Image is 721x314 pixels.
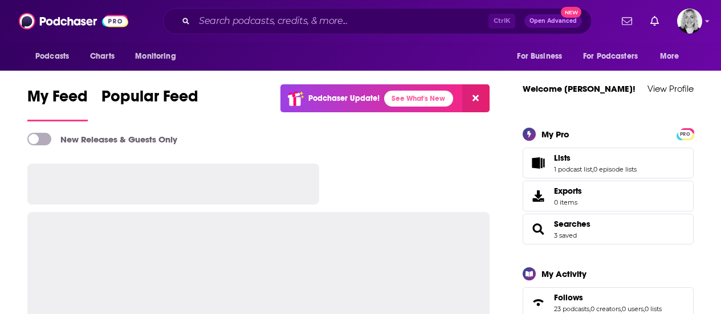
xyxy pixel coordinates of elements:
[101,87,198,121] a: Popular Feed
[646,11,663,31] a: Show notifications dropdown
[677,9,702,34] img: User Profile
[163,8,592,34] div: Search podcasts, credits, & more...
[524,14,582,28] button: Open AdvancedNew
[517,48,562,64] span: For Business
[592,165,593,173] span: ,
[523,214,694,244] span: Searches
[19,10,128,32] img: Podchaser - Follow, Share and Rate Podcasts
[652,46,694,67] button: open menu
[554,231,577,239] a: 3 saved
[541,268,586,279] div: My Activity
[576,46,654,67] button: open menu
[660,48,679,64] span: More
[621,305,622,313] span: ,
[127,46,190,67] button: open menu
[554,219,590,229] a: Searches
[27,87,88,113] span: My Feed
[590,305,621,313] a: 0 creators
[523,83,636,94] a: Welcome [PERSON_NAME]!
[308,93,380,103] p: Podchaser Update!
[554,165,592,173] a: 1 podcast list
[27,46,84,67] button: open menu
[135,48,176,64] span: Monitoring
[677,9,702,34] span: Logged in as cmaur0218
[678,129,692,137] a: PRO
[643,305,645,313] span: ,
[677,9,702,34] button: Show profile menu
[509,46,576,67] button: open menu
[27,133,177,145] a: New Releases & Guests Only
[583,48,638,64] span: For Podcasters
[527,155,549,171] a: Lists
[561,7,581,18] span: New
[35,48,69,64] span: Podcasts
[527,221,549,237] a: Searches
[645,305,662,313] a: 0 lists
[523,181,694,211] a: Exports
[523,148,694,178] span: Lists
[554,153,637,163] a: Lists
[678,130,692,138] span: PRO
[622,305,643,313] a: 0 users
[554,292,583,303] span: Follows
[83,46,121,67] a: Charts
[554,305,589,313] a: 23 podcasts
[527,188,549,204] span: Exports
[488,14,515,28] span: Ctrl K
[593,165,637,173] a: 0 episode lists
[554,186,582,196] span: Exports
[101,87,198,113] span: Popular Feed
[384,91,453,107] a: See What's New
[554,153,571,163] span: Lists
[617,11,637,31] a: Show notifications dropdown
[554,198,582,206] span: 0 items
[541,129,569,140] div: My Pro
[27,87,88,121] a: My Feed
[647,83,694,94] a: View Profile
[527,295,549,311] a: Follows
[554,292,662,303] a: Follows
[90,48,115,64] span: Charts
[529,18,577,24] span: Open Advanced
[194,12,488,30] input: Search podcasts, credits, & more...
[589,305,590,313] span: ,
